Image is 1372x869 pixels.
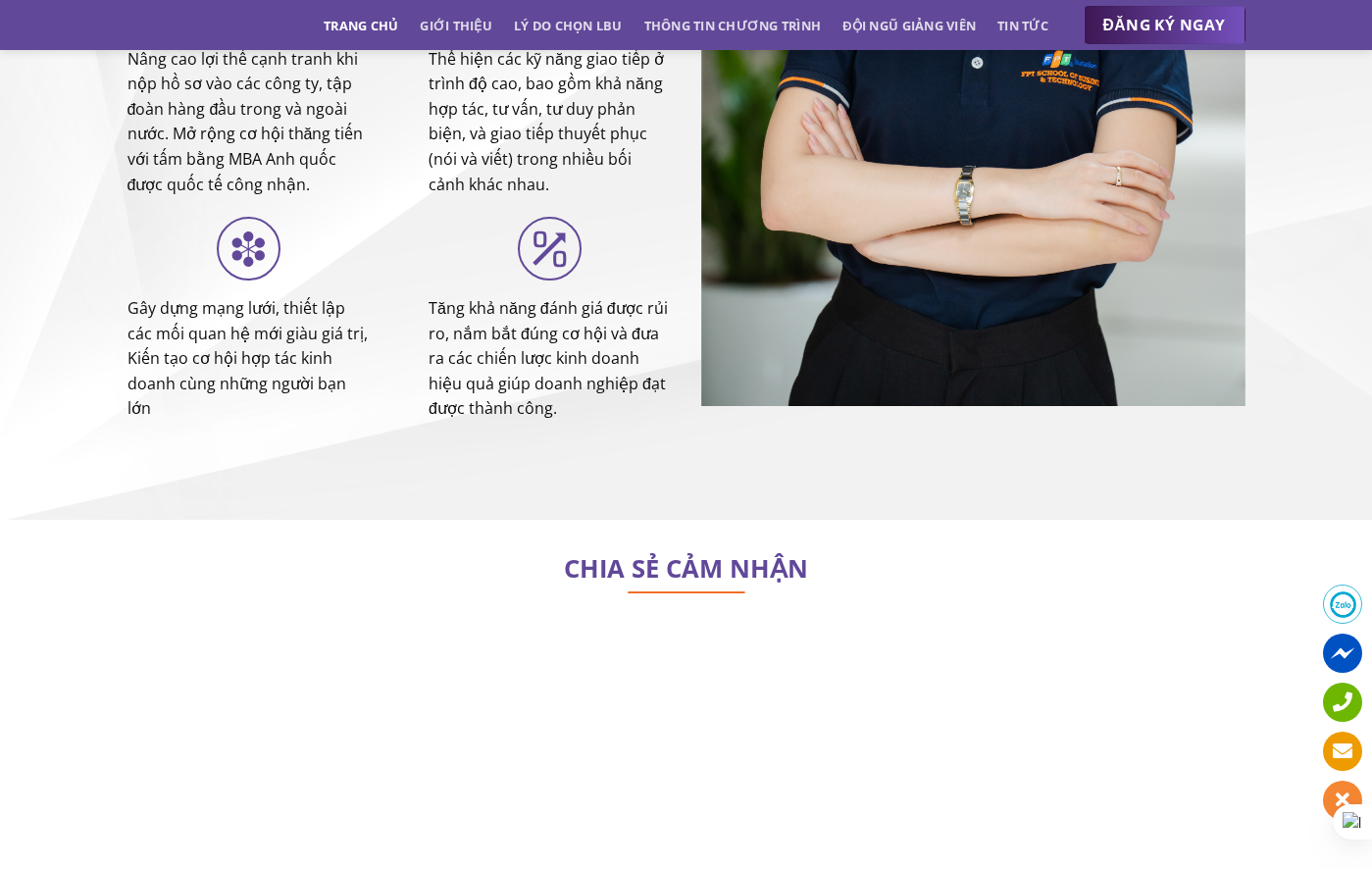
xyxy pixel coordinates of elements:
[628,591,745,593] img: line-lbu.jpg
[127,559,1245,579] h2: CHIA SẺ CẢM NHẬN
[514,8,623,43] a: Lý do chọn LBU
[842,8,976,43] a: Đội ngũ giảng viên
[1084,6,1245,45] a: ĐĂNG KÝ NGAY
[127,47,371,198] p: Nâng cao lợi thế cạnh tranh khi nộp hồ sơ vào các công ty, tập đoàn hàng đầu trong và ngoài nước....
[324,8,398,43] a: Trang chủ
[644,8,822,43] a: Thông tin chương trình
[420,8,492,43] a: Giới thiệu
[429,47,672,198] p: Thể hiện các kỹ năng giao tiếp ở trình độ cao, bao gồm khả năng hợp tác, tư vấn, tư duy phản biện...
[127,296,371,422] p: Gây dựng mạng lưới, thiết lập các mối quan hệ mới giàu giá trị, Kiến tạo cơ hội hợp tác kinh doan...
[429,296,672,422] p: Tăng khả năng đánh giá được rủi ro, nắm bắt đúng cơ hội và đưa ra các chiến lược kinh doanh hiệu ...
[1103,13,1226,37] span: ĐĂNG KÝ NGAY
[997,8,1048,43] a: Tin tức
